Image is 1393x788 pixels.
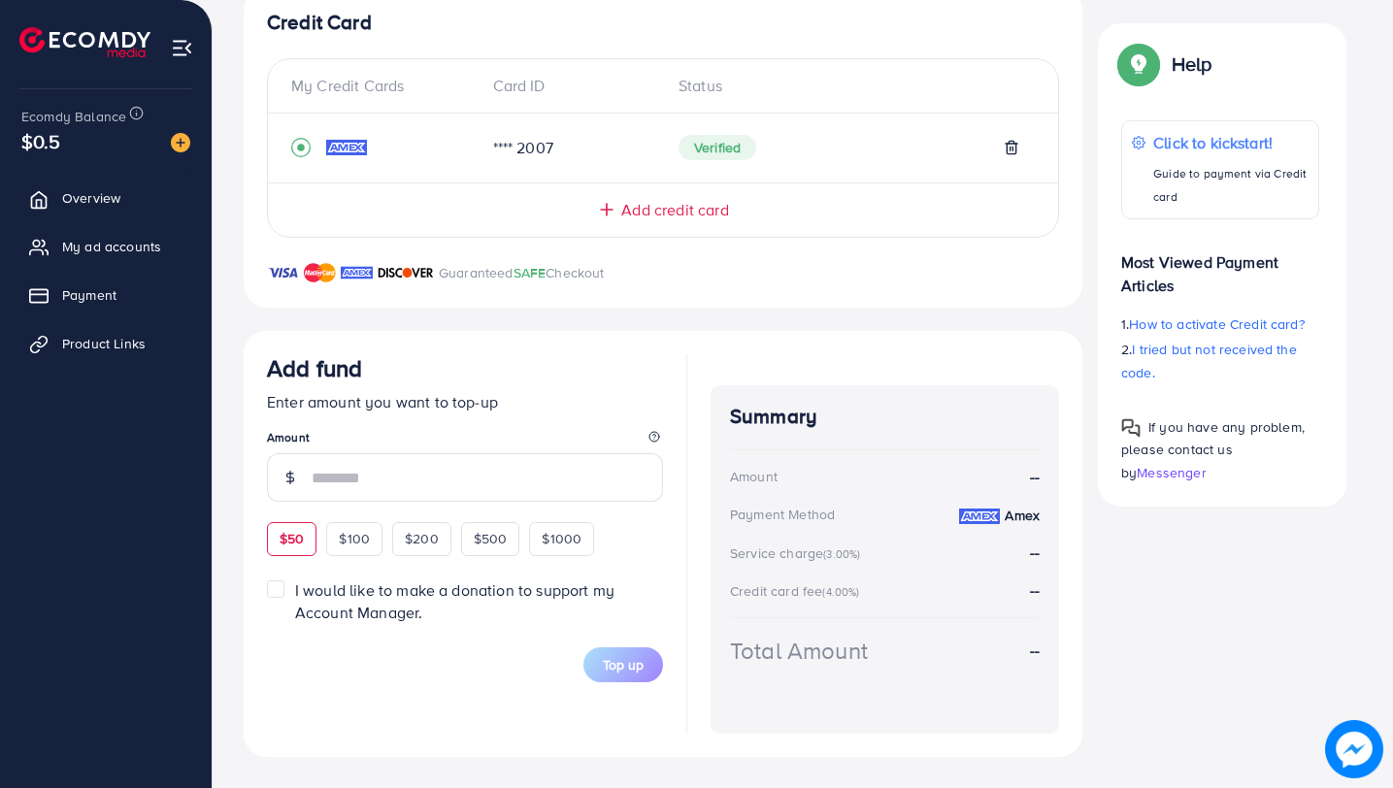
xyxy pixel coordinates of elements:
[267,354,362,382] h3: Add fund
[1005,506,1040,525] strong: Amex
[1030,542,1040,563] strong: --
[1121,338,1319,384] p: 2.
[514,263,547,282] span: SAFE
[267,11,1059,35] h4: Credit Card
[295,579,614,623] span: I would like to make a donation to support my Account Manager.
[15,276,197,314] a: Payment
[62,334,146,353] span: Product Links
[1030,640,1040,662] strong: --
[1121,340,1297,382] span: I tried but not received the code.
[62,237,161,256] span: My ad accounts
[19,27,150,57] img: logo
[474,529,508,548] span: $500
[15,179,197,217] a: Overview
[405,529,439,548] span: $200
[1121,312,1319,336] p: 1.
[326,140,367,155] img: credit
[280,529,304,548] span: $50
[1327,722,1382,777] img: image
[1153,162,1309,209] p: Guide to payment via Credit card
[15,324,197,363] a: Product Links
[542,529,581,548] span: $1000
[291,75,478,97] div: My Credit Cards
[341,261,373,284] img: brand
[15,227,197,266] a: My ad accounts
[1121,418,1141,438] img: Popup guide
[1030,466,1040,488] strong: --
[1172,52,1212,76] p: Help
[62,188,120,208] span: Overview
[1153,131,1309,154] p: Click to kickstart!
[439,261,605,284] p: Guaranteed Checkout
[378,261,434,284] img: brand
[339,529,370,548] span: $100
[822,584,859,600] small: (4.00%)
[291,138,311,157] svg: record circle
[1030,579,1040,601] strong: --
[730,405,1040,429] h4: Summary
[1129,314,1304,334] span: How to activate Credit card?
[21,107,126,126] span: Ecomdy Balance
[1121,47,1156,82] img: Popup guide
[171,37,193,59] img: menu
[62,285,116,305] span: Payment
[663,75,1035,97] div: Status
[267,390,663,413] p: Enter amount you want to top-up
[621,199,728,221] span: Add credit card
[730,505,835,524] div: Payment Method
[730,467,778,486] div: Amount
[730,543,866,563] div: Service charge
[679,135,756,160] span: Verified
[603,655,644,674] span: Top up
[267,261,299,284] img: brand
[730,634,868,668] div: Total Amount
[730,581,866,601] div: Credit card fee
[823,546,860,562] small: (3.00%)
[1121,235,1319,297] p: Most Viewed Payment Articles
[1137,462,1206,481] span: Messenger
[478,75,664,97] div: Card ID
[267,429,663,453] legend: Amount
[959,509,1000,524] img: credit
[171,133,190,152] img: image
[583,647,663,682] button: Top up
[1121,417,1305,481] span: If you have any problem, please contact us by
[304,261,336,284] img: brand
[21,127,61,155] span: $0.5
